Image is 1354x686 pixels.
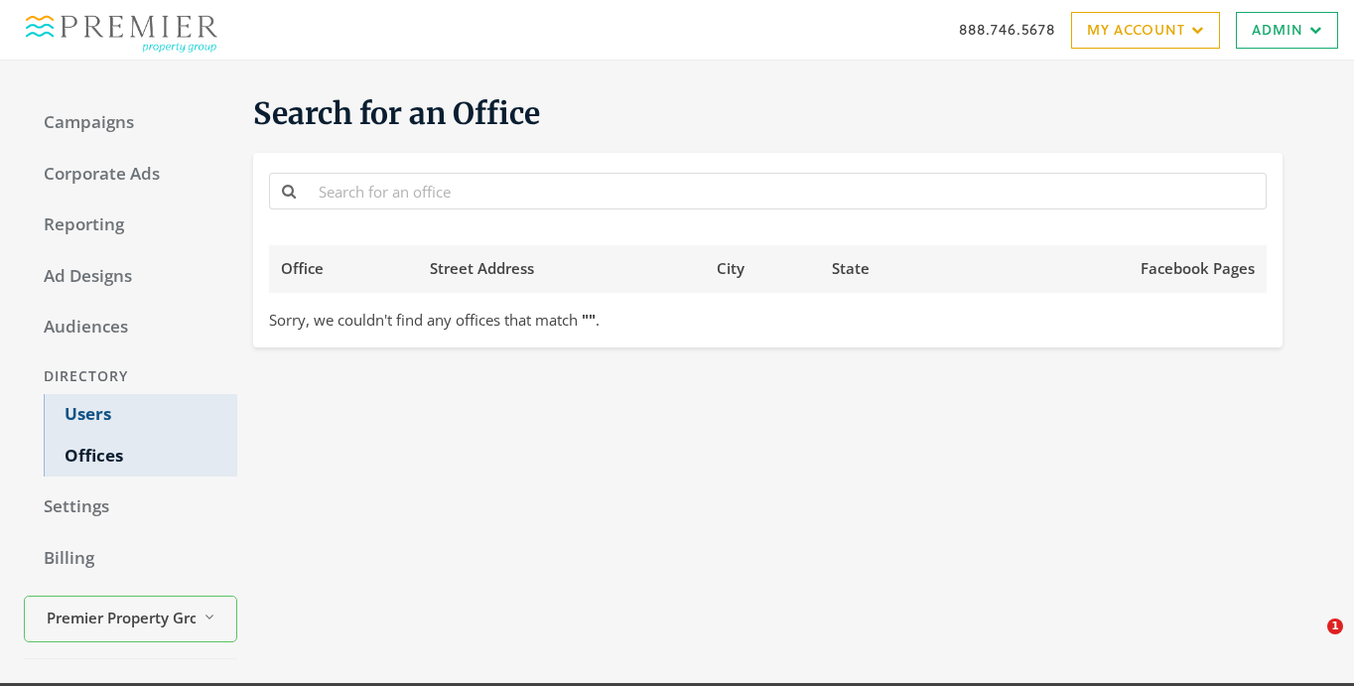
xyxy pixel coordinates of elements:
a: Settings [24,486,237,528]
span: 1 [1327,618,1343,634]
div: Sorry, we couldn't find any offices that match . [269,309,1267,332]
span: Search for an Office [253,94,540,132]
th: City [705,245,820,292]
th: Street Address [418,245,705,292]
i: Search for an office [282,184,296,199]
div: Directory [24,358,237,395]
button: Premier Property Group [24,596,237,642]
th: Facebook Pages [958,245,1267,292]
a: My Account [1071,12,1220,49]
span: Premier Property Group [47,607,196,629]
a: Ad Designs [24,256,237,298]
a: Corporate Ads [24,154,237,196]
a: Users [44,394,237,436]
a: Offices [44,436,237,478]
th: State [820,245,958,292]
a: 888.746.5678 [959,19,1055,40]
th: Office [269,245,418,292]
a: Campaigns [24,102,237,144]
a: Admin [1236,12,1338,49]
a: Reporting [24,205,237,246]
iframe: Intercom live chat [1286,618,1334,666]
input: Search for an office [307,173,1267,209]
img: Adwerx [16,5,229,55]
strong: " " [582,310,596,330]
a: Billing [24,538,237,580]
a: Audiences [24,307,237,348]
